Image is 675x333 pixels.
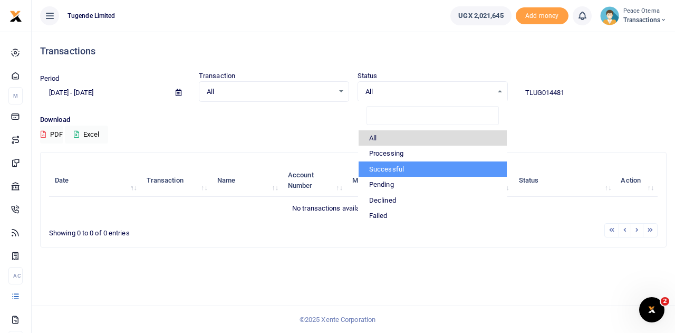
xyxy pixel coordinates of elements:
th: Name: activate to sort column ascending [211,164,282,197]
div: Showing 0 to 0 of 0 entries [49,222,298,239]
td: No transactions available at the moment [49,197,658,219]
small: Peace Otema [623,7,667,16]
th: Memo: activate to sort column ascending [346,164,420,197]
a: UGX 2,021,645 [450,6,511,25]
li: Failed [359,208,507,224]
label: Period [40,73,60,84]
img: profile-user [600,6,619,25]
a: logo-small logo-large logo-large [9,12,22,20]
span: Add money [516,7,568,25]
label: Status [358,71,378,81]
li: M [8,87,23,104]
h4: Transactions [40,45,667,57]
span: All [365,87,493,97]
img: logo-small [9,10,22,23]
li: Declined [359,193,507,208]
li: Ac [8,267,23,284]
th: Transaction: activate to sort column ascending [141,164,211,197]
li: All [359,130,507,146]
th: Status: activate to sort column ascending [513,164,615,197]
span: Transactions [623,15,667,25]
span: UGX 2,021,645 [458,11,503,21]
li: Processing [359,146,507,161]
p: Download [40,115,667,126]
a: profile-user Peace Otema Transactions [600,6,667,25]
span: All [207,87,334,97]
button: Excel [65,126,108,144]
li: Pending [359,177,507,193]
a: Add money [516,11,568,19]
button: PDF [40,126,63,144]
iframe: Intercom live chat [639,297,664,322]
span: Tugende Limited [63,11,120,21]
input: Search [516,84,667,102]
label: Transaction [199,71,235,81]
li: Toup your wallet [516,7,568,25]
li: Successful [359,161,507,177]
span: 2 [661,297,669,306]
th: Date: activate to sort column descending [49,164,141,197]
th: Account Number: activate to sort column ascending [282,164,346,197]
input: select period [40,84,167,102]
li: Wallet ballance [446,6,515,25]
th: Action: activate to sort column ascending [615,164,658,197]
